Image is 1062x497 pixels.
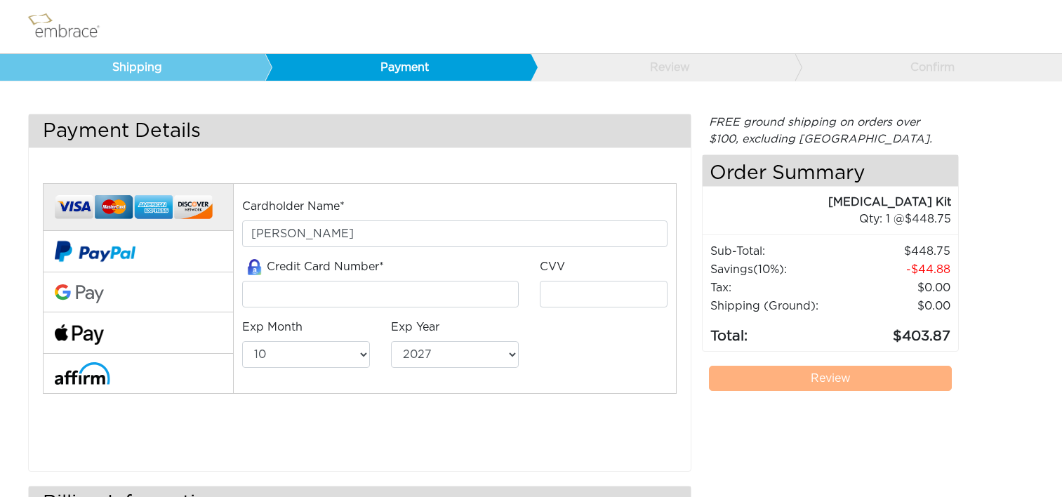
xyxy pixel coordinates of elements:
h3: Payment Details [29,114,691,147]
a: Confirm [795,54,1060,81]
a: Review [709,366,952,391]
img: credit-cards.png [55,191,213,224]
label: Exp Month [242,319,303,336]
div: 1 @ [720,211,951,227]
h4: Order Summary [703,155,958,187]
img: paypal-v2.png [55,231,135,272]
img: fullApplePay.png [55,324,104,345]
img: logo.png [25,9,116,44]
td: 44.88 [842,260,951,279]
img: amazon-lock.png [242,259,267,275]
span: 448.75 [905,213,951,225]
td: $0.00 [842,297,951,315]
td: 0.00 [842,279,951,297]
td: 403.87 [842,315,951,347]
a: Payment [265,54,530,81]
span: (10%) [753,264,784,275]
a: Review [530,54,795,81]
td: Savings : [710,260,842,279]
td: 448.75 [842,242,951,260]
td: Total: [710,315,842,347]
label: Credit Card Number* [242,258,384,276]
label: CVV [540,258,565,275]
td: Shipping (Ground): [710,297,842,315]
label: Exp Year [391,319,439,336]
label: Cardholder Name* [242,198,345,215]
td: Tax: [710,279,842,297]
td: Sub-Total: [710,242,842,260]
div: FREE ground shipping on orders over $100, excluding [GEOGRAPHIC_DATA]. [702,114,959,147]
img: Google-Pay-Logo.svg [55,284,104,304]
img: affirm-logo.svg [55,362,110,384]
div: [MEDICAL_DATA] Kit [703,194,951,211]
